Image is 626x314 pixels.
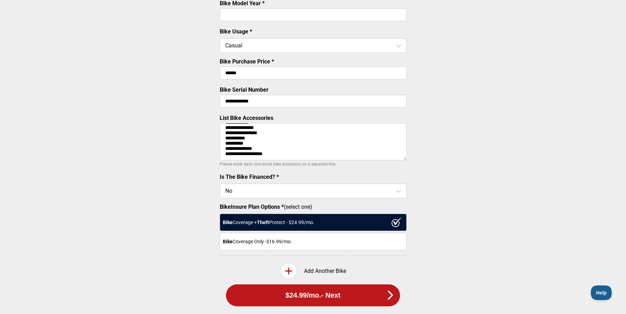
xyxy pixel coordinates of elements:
strong: Bike [223,239,233,244]
div: Coverage + Protect - $ 24.99 /mo. [220,214,407,231]
label: Bike Usage * [220,28,252,35]
label: List Bike Accessories [220,115,273,121]
span: /mo. [307,291,321,299]
strong: Bike [223,220,233,225]
label: Bike Serial Number [220,86,268,93]
div: Coverage Only - $16.99 /mo. [220,233,407,250]
label: (select one) [220,204,407,210]
strong: BikeInsure Plan Options * [220,204,284,210]
iframe: Toggle Customer Support [591,285,612,300]
p: Please enter each non-stock bike accessory on a separate line [220,160,407,168]
strong: Theft [257,220,269,225]
label: Is The Bike Financed? * [220,174,279,180]
label: Bike Purchase Price * [220,58,274,65]
div: Add Another Bike [220,263,407,279]
img: ux1sgP1Haf775SAghJI38DyDlYP+32lKFAAAAAElFTkSuQmCC [391,217,402,227]
button: $24.99/mo.- Next [226,284,400,306]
